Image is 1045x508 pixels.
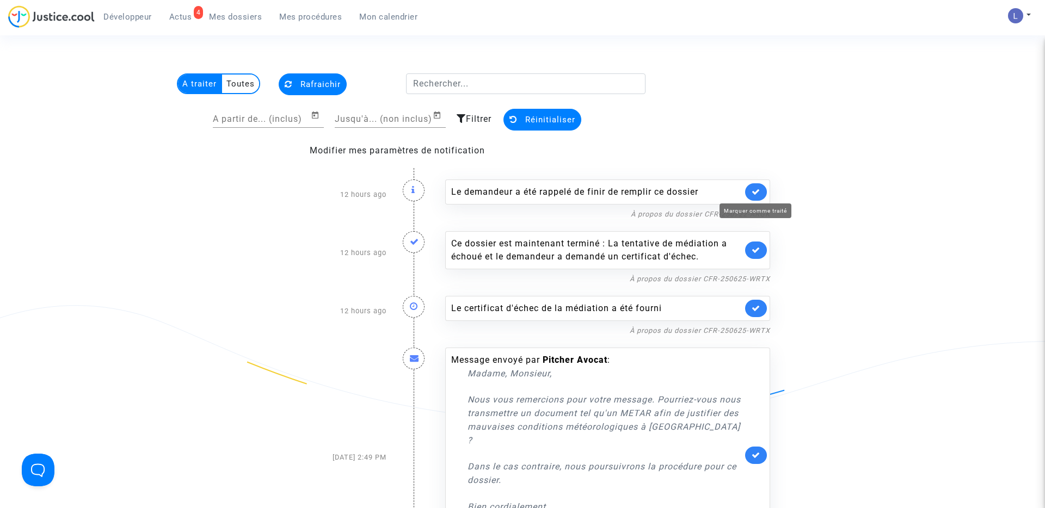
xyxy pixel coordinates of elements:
[279,73,347,95] button: Rafraichir
[267,220,395,285] div: 12 hours ago
[543,355,607,365] b: Pitcher Avocat
[466,114,491,124] span: Filtrer
[311,109,324,122] button: Open calendar
[468,460,742,487] p: Dans le cas contraire, nous poursuivrons la procédure pour ce dossier.
[103,12,152,22] span: Développeur
[451,302,742,315] div: Le certificat d'échec de la médiation a été fourni
[451,237,742,263] div: Ce dossier est maintenant terminé : La tentative de médiation a échoué et le demandeur a demandé ...
[169,12,192,22] span: Actus
[279,12,342,22] span: Mes procédures
[310,145,485,156] a: Modifier mes paramètres de notification
[95,9,161,25] a: Développeur
[468,393,742,447] p: Nous vous remercions pour votre message. Pourriez-vous nous transmettre un document tel qu'un MET...
[1008,8,1023,23] img: AATXAJzI13CaqkJmx-MOQUbNyDE09GJ9dorwRvFSQZdH=s96-c
[468,367,742,380] p: Madame, Monsieur,
[525,115,575,125] span: Réinitialiser
[194,6,204,19] div: 4
[630,326,770,334] a: À propos du dossier CFR-250625-WRTX
[267,285,395,337] div: 12 hours ago
[267,169,395,220] div: 12 hours ago
[271,9,351,25] a: Mes procédures
[451,185,742,199] div: Le demandeur a été rappelé de finir de remplir ce dossier
[503,109,581,131] button: Réinitialiser
[161,9,201,25] a: 4Actus
[351,9,426,25] a: Mon calendrier
[300,79,341,89] span: Rafraichir
[406,73,646,94] input: Rechercher...
[630,275,770,283] a: À propos du dossier CFR-250625-WRTX
[8,5,95,28] img: jc-logo.svg
[359,12,417,22] span: Mon calendrier
[209,12,262,22] span: Mes dossiers
[22,454,54,486] iframe: Help Scout Beacon - Open
[178,75,222,93] multi-toggle-item: A traiter
[433,109,446,122] button: Open calendar
[200,9,271,25] a: Mes dossiers
[222,75,259,93] multi-toggle-item: Toutes
[631,210,770,218] a: À propos du dossier CFR-250722-ARGK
